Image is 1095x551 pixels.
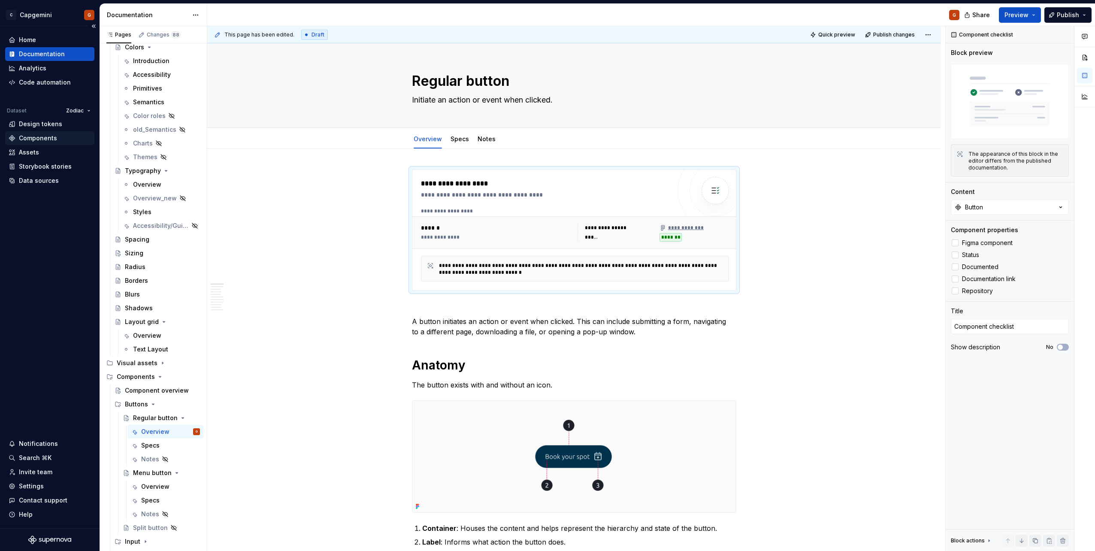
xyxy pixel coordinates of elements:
[141,482,169,491] div: Overview
[478,135,496,142] a: Notes
[5,493,94,507] button: Contact support
[5,160,94,173] a: Storybook stories
[28,536,71,544] svg: Supernova Logo
[127,439,203,452] a: Specs
[474,130,499,148] div: Notes
[19,468,52,476] div: Invite team
[125,43,144,51] div: Colors
[19,148,39,157] div: Assets
[962,263,998,270] span: Documented
[106,31,131,38] div: Pages
[133,98,164,106] div: Semantics
[5,117,94,131] a: Design tokens
[117,359,157,367] div: Visual assets
[117,372,155,381] div: Components
[133,345,168,354] div: Text Layout
[7,107,27,114] div: Dataset
[119,178,203,191] a: Overview
[125,318,159,326] div: Layout grid
[119,150,203,164] a: Themes
[119,123,203,136] a: old_Semantics
[125,290,140,299] div: Blurs
[1046,344,1053,351] label: No
[5,33,94,47] a: Home
[862,29,919,41] button: Publish changes
[111,397,203,411] div: Buttons
[127,480,203,493] a: Overview
[19,64,46,73] div: Analytics
[5,479,94,493] a: Settings
[951,535,992,547] div: Block actions
[962,251,979,258] span: Status
[119,191,203,205] a: Overview_new
[171,31,181,38] span: 88
[19,496,67,505] div: Contact support
[119,68,203,82] a: Accessibility
[412,380,736,390] p: The button exists with and without an icon.
[873,31,915,38] span: Publish changes
[111,535,203,548] div: Input
[951,537,985,544] div: Block actions
[133,469,172,477] div: Menu button
[19,439,58,448] div: Notifications
[119,54,203,68] a: Introduction
[2,6,98,24] button: CCapgeminiG
[133,414,178,422] div: Regular button
[422,538,441,546] strong: Label
[133,57,169,65] div: Introduction
[422,523,736,533] p: : Houses the content and helps represent the hierarchy and state of the button.
[1004,11,1028,19] span: Preview
[141,455,159,463] div: Notes
[133,112,166,120] div: Color roles
[125,167,161,175] div: Typography
[125,386,189,395] div: Component overview
[62,105,94,117] button: Zodiac
[412,357,736,373] h1: Anatomy
[133,125,176,134] div: old_Semantics
[1044,7,1092,23] button: Publish
[19,176,59,185] div: Data sources
[968,151,1063,171] div: The appearance of this block in the editor differs from the published documentation.
[951,48,993,57] div: Block preview
[5,174,94,188] a: Data sources
[103,370,203,384] div: Components
[5,76,94,89] a: Code automation
[88,12,91,18] div: G
[133,194,177,203] div: Overview_new
[127,452,203,466] a: Notes
[5,451,94,465] button: Search ⌘K
[119,109,203,123] a: Color roles
[119,466,203,480] a: Menu button
[965,203,983,212] div: Button
[125,263,145,271] div: Radius
[312,31,324,38] span: Draft
[119,411,203,425] a: Regular button
[66,107,84,114] span: Zodiac
[125,276,148,285] div: Borders
[5,131,94,145] a: Components
[111,233,203,246] a: Spacing
[141,441,160,450] div: Specs
[119,136,203,150] a: Charts
[111,384,203,397] a: Component overview
[141,496,160,505] div: Specs
[410,93,735,107] textarea: Initiate an action or event when clicked.
[147,31,181,38] div: Changes
[125,235,149,244] div: Spacing
[19,36,36,44] div: Home
[119,329,203,342] a: Overview
[960,7,995,23] button: Share
[5,508,94,521] button: Help
[19,454,51,462] div: Search ⌘K
[412,316,736,337] p: A button initiates an action or event when clicked. This can include submitting a form, navigatin...
[410,71,735,91] textarea: Regular button
[133,524,168,532] div: Split button
[19,162,72,171] div: Storybook stories
[119,342,203,356] a: Text Layout
[133,208,151,216] div: Styles
[818,31,855,38] span: Quick preview
[808,29,859,41] button: Quick preview
[19,482,44,490] div: Settings
[412,401,736,512] img: 2f13b74f-ea63-4bde-94fb-da1acbc26cbf.png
